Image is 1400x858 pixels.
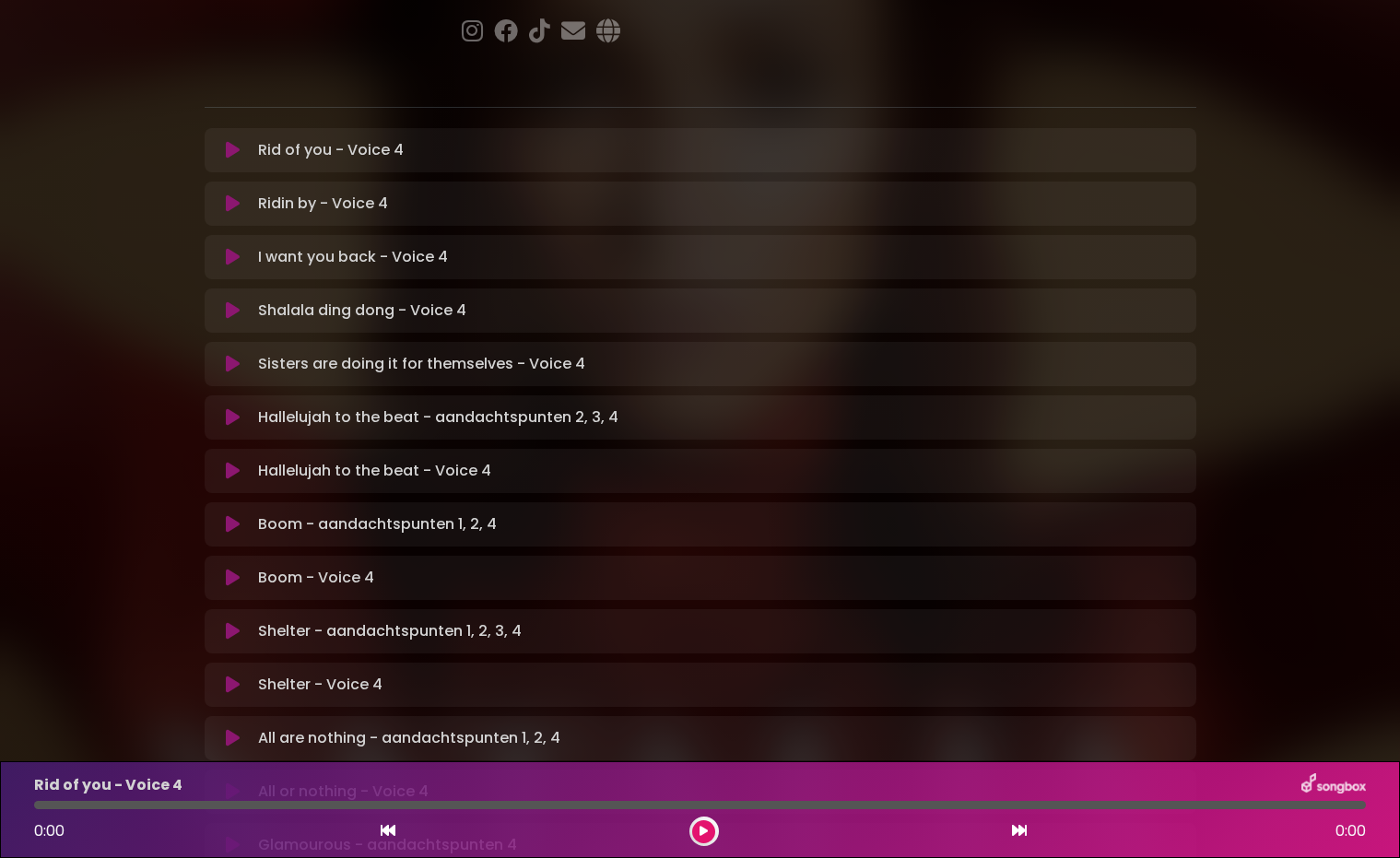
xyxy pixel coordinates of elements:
[258,727,560,749] p: All are nothing - aandachtspunten 1, 2, 4
[258,300,466,322] p: Shalala ding dong - Voice 4
[1335,820,1366,842] span: 0:00
[34,774,182,796] p: Rid of you - Voice 4
[258,139,404,161] p: Rid of you - Voice 4
[258,406,618,429] p: Hallelujah to the beat - aandachtspunten 2, 3, 4
[258,246,448,268] p: I want you back - Voice 4
[258,513,497,535] p: Boom - aandachtspunten 1, 2, 4
[258,460,491,482] p: Hallelujah to the beat - Voice 4
[258,193,388,215] p: Ridin by - Voice 4
[258,674,382,696] p: Shelter - Voice 4
[258,353,585,375] p: Sisters are doing it for themselves - Voice 4
[258,567,374,589] p: Boom - Voice 4
[1301,773,1366,797] img: songbox-logo-white.png
[34,820,65,841] span: 0:00
[258,620,522,642] p: Shelter - aandachtspunten 1, 2, 3, 4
